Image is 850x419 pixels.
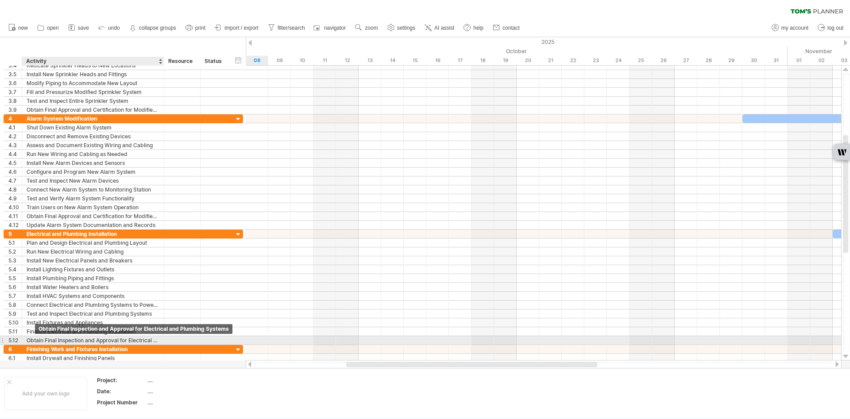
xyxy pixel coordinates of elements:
[97,376,146,384] div: Project:
[827,25,843,31] span: log out
[6,22,31,34] a: new
[781,25,808,31] span: my account
[8,159,22,167] div: 4.5
[8,194,22,203] div: 4.9
[27,70,159,78] div: Install New Sprinkler Heads and Fittings
[8,123,22,132] div: 4.1
[8,79,22,87] div: 3.6
[742,56,765,65] div: Thursday, 30 October 2025
[27,106,159,114] div: Obtain Final Approval and Certification for Modified Sprinkler System
[788,56,810,65] div: Saturday, 1 November 2025
[27,265,159,274] div: Install Lighting Fixtures and Outlets
[27,132,159,141] div: Disconnect and Remove Existing Devices
[8,168,22,176] div: 4.6
[224,25,259,31] span: import / export
[539,56,562,65] div: Tuesday, 21 October 2025
[8,150,22,158] div: 4.4
[769,22,811,34] a: my account
[630,56,652,65] div: Saturday, 25 October 2025
[27,345,159,353] div: Finishing Work and Fixtures Installation
[8,247,22,256] div: 5.2
[27,283,159,291] div: Install Water Heaters and Boilers
[205,57,224,66] div: Status
[27,159,159,167] div: Install New Alarm Devices and Sensors
[27,123,159,132] div: Shut Down Existing Alarm System
[365,25,378,31] span: zoom
[697,56,720,65] div: Tuesday, 28 October 2025
[473,25,483,31] span: help
[494,56,517,65] div: Sunday, 19 October 2025
[27,88,159,96] div: Fill and Pressurize Modified Sprinkler System
[78,25,89,31] span: save
[8,274,22,282] div: 5.5
[4,377,87,410] div: Add your own logo
[27,230,159,238] div: Electrical and Plumbing Installation
[27,239,159,247] div: Plan and Design Electrical and Plumbing Layout
[26,57,159,66] div: Activity
[313,56,336,65] div: Saturday, 11 October 2025
[27,150,159,158] div: Run New Wiring and Cabling as Needed
[246,56,268,65] div: Wednesday, 8 October 2025
[8,354,22,362] div: 6.1
[449,56,471,65] div: Friday, 17 October 2025
[422,22,457,34] a: AI assist
[426,56,449,65] div: Thursday, 16 October 2025
[8,230,22,238] div: 5
[8,221,22,229] div: 4.12
[27,256,159,265] div: Install New Electrical Panels and Breakers
[8,265,22,274] div: 5.4
[461,22,486,34] a: help
[434,25,454,31] span: AI assist
[47,25,59,31] span: open
[385,22,418,34] a: settings
[353,22,380,34] a: zoom
[8,292,22,300] div: 5.7
[675,56,697,65] div: Monday, 27 October 2025
[397,25,415,31] span: settings
[168,57,195,66] div: Resource
[8,345,22,353] div: 6
[8,239,22,247] div: 5.1
[27,141,159,149] div: Assess and Document Existing Wiring and Cabling
[8,132,22,141] div: 4.2
[8,185,22,194] div: 4.8
[27,247,159,256] div: Run New Electrical Wiring and Cabling
[27,301,159,309] div: Connect Electrical and Plumbing Systems to Power and Water Sources
[607,56,630,65] div: Friday, 24 October 2025
[27,274,159,282] div: Install Plumbing Piping and Fittings
[312,22,348,34] a: navigator
[8,176,22,185] div: 4.7
[139,25,176,31] strong: collapse groups
[765,56,788,65] div: Friday, 31 October 2025
[18,25,28,31] span: new
[8,283,22,291] div: 5.6
[27,309,159,318] div: Test and Inspect Electrical and Plumbing Systems
[27,168,159,176] div: Configure and Program New Alarm System
[517,56,539,65] div: Monday, 20 October 2025
[359,56,381,65] div: Monday, 13 October 2025
[266,22,308,34] a: filter/search
[97,388,146,395] div: Date:
[268,56,291,65] div: Thursday, 9 October 2025
[27,114,159,123] div: Alarm System Modification
[8,114,22,123] div: 4
[404,56,426,65] div: Wednesday, 15 October 2025
[502,25,520,31] span: contact
[336,56,359,65] div: Sunday, 12 October 2025
[27,203,159,211] div: Train Users on New Alarm System Operation
[27,318,159,327] div: Install Fixtures and Appliances
[108,25,120,31] span: undo
[471,56,494,65] div: Saturday, 18 October 2025
[8,309,22,318] div: 5.9
[8,88,22,96] div: 3.7
[815,22,846,34] a: log out
[147,376,222,384] div: ....
[652,56,675,65] div: Sunday, 26 October 2025
[720,56,742,65] div: Wednesday, 29 October 2025
[35,324,232,334] div: Obtain Final Inspection and Approval for Electrical and Plumbing Systems
[127,22,179,34] a: collapse groups
[8,203,22,211] div: 4.10
[27,79,159,87] div: Modify Piping to Accommodate New Layout
[147,399,222,406] div: ....
[8,106,22,114] div: 3.9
